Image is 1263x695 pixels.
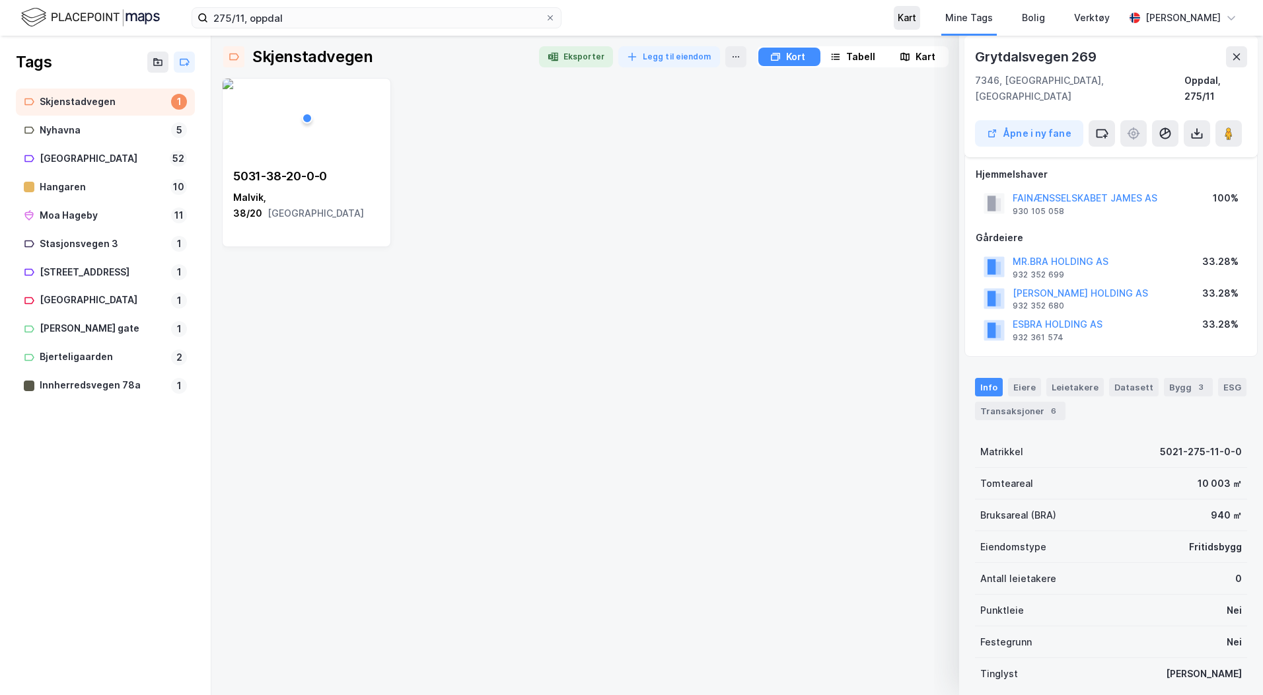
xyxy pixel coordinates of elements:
div: 5021-275-11-0-0 [1160,444,1242,460]
div: 7346, [GEOGRAPHIC_DATA], [GEOGRAPHIC_DATA] [975,73,1184,104]
span: [GEOGRAPHIC_DATA] [268,207,364,219]
div: 10 003 ㎡ [1198,476,1242,492]
div: Fritidsbygg [1189,539,1242,555]
div: Kart [898,10,916,26]
div: Nyhavna [40,122,166,139]
div: Innherredsvegen 78a [40,377,166,394]
div: [STREET_ADDRESS] [40,264,166,281]
a: Innherredsvegen 78a1 [16,372,195,399]
div: Skjenstadvegen [40,94,166,110]
div: 1 [171,378,187,394]
div: Hjemmelshaver [976,166,1246,182]
button: Legg til eiendom [618,46,720,67]
div: 1 [171,264,187,280]
div: 33.28% [1202,254,1239,270]
a: Nyhavna5 [16,117,195,144]
div: [PERSON_NAME] [1145,10,1221,26]
div: 6 [1047,404,1060,418]
div: 1 [171,321,187,337]
div: Datasett [1109,378,1159,396]
div: 33.28% [1202,285,1239,301]
div: Transaksjoner [975,402,1065,420]
a: [PERSON_NAME] gate1 [16,315,195,342]
div: Antall leietakere [980,571,1056,587]
a: [GEOGRAPHIC_DATA]52 [16,145,195,172]
img: logo.f888ab2527a4732fd821a326f86c7f29.svg [21,6,160,29]
div: Grytdalsvegen 269 [975,46,1099,67]
button: Åpne i ny fane [975,120,1083,147]
div: Hangaren [40,179,165,196]
div: Malvik, 38/20 [233,190,380,221]
div: Gårdeiere [976,230,1246,246]
div: Bolig [1022,10,1045,26]
div: 930 105 058 [1013,206,1064,217]
div: 52 [170,151,187,166]
div: 940 ㎡ [1211,507,1242,523]
div: Eiere [1008,378,1041,396]
div: 11 [171,207,187,223]
div: Nei [1227,603,1242,618]
div: 932 352 680 [1013,301,1064,311]
div: Mine Tags [945,10,993,26]
div: Moa Hageby [40,207,166,224]
div: [GEOGRAPHIC_DATA] [40,292,166,309]
div: 3 [1194,381,1208,394]
div: Festegrunn [980,634,1032,650]
div: 5031-38-20-0-0 [233,168,380,184]
div: Eiendomstype [980,539,1046,555]
div: 1 [171,236,187,252]
div: [PERSON_NAME] gate [40,320,166,337]
div: 100% [1213,190,1239,206]
a: Hangaren10 [16,174,195,201]
div: ESG [1218,378,1246,396]
a: [STREET_ADDRESS]1 [16,259,195,286]
div: Tabell [846,49,875,65]
div: Kort [786,49,805,65]
div: [GEOGRAPHIC_DATA] [40,151,164,167]
div: 0 [1235,571,1242,587]
a: Bjerteligaarden2 [16,344,195,371]
a: Stasjonsvegen 31 [16,231,195,258]
img: 256x120 [223,79,233,89]
div: Leietakere [1046,378,1104,396]
div: Info [975,378,1003,396]
div: 33.28% [1202,316,1239,332]
div: Tinglyst [980,666,1018,682]
div: 932 352 699 [1013,270,1064,280]
div: Kontrollprogram for chat [1197,632,1263,695]
div: Matrikkel [980,444,1023,460]
a: [GEOGRAPHIC_DATA]1 [16,287,195,314]
div: Bygg [1164,378,1213,396]
div: [PERSON_NAME] [1166,666,1242,682]
div: Tags [16,52,52,73]
div: Bruksareal (BRA) [980,507,1056,523]
div: Punktleie [980,603,1024,618]
div: Skjenstadvegen [252,46,373,67]
iframe: Chat Widget [1197,632,1263,695]
div: Kart [916,49,935,65]
div: 2 [171,349,187,365]
div: 5 [171,122,187,138]
div: 10 [170,179,187,195]
div: Tomteareal [980,476,1033,492]
div: Bjerteligaarden [40,349,166,365]
div: Oppdal, 275/11 [1184,73,1247,104]
div: 1 [171,94,187,110]
div: 932 361 574 [1013,332,1064,343]
div: Verktøy [1074,10,1110,26]
div: 1 [171,293,187,309]
input: Søk på adresse, matrikkel, gårdeiere, leietakere eller personer [208,8,545,28]
button: Eksporter [539,46,613,67]
a: Skjenstadvegen1 [16,89,195,116]
div: Stasjonsvegen 3 [40,236,166,252]
a: Moa Hageby11 [16,202,195,229]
